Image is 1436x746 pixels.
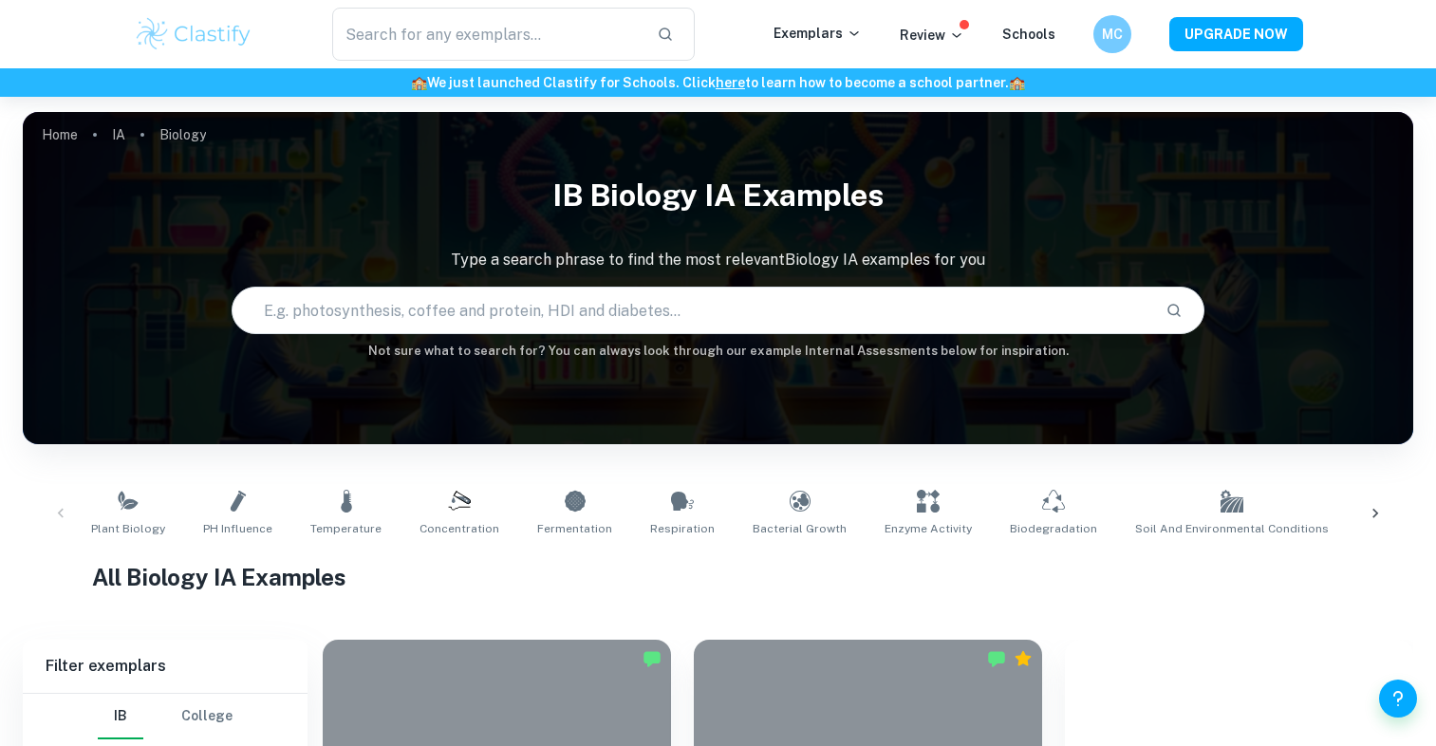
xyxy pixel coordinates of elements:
span: Bacterial Growth [753,520,847,537]
a: Schools [1002,27,1055,42]
button: MC [1093,15,1131,53]
img: Marked [643,649,662,668]
a: IA [112,121,125,148]
span: pH Influence [203,520,272,537]
button: Search [1158,294,1190,326]
button: College [181,694,233,739]
h6: MC [1101,24,1123,45]
span: 🏫 [1009,75,1025,90]
button: UPGRADE NOW [1169,17,1303,51]
input: Search for any exemplars... [332,8,643,61]
p: Biology [159,124,206,145]
span: Biodegradation [1010,520,1097,537]
h6: Not sure what to search for? You can always look through our example Internal Assessments below f... [23,342,1413,361]
span: Plant Biology [91,520,165,537]
button: Help and Feedback [1379,680,1417,718]
p: Type a search phrase to find the most relevant Biology IA examples for you [23,249,1413,271]
span: Concentration [420,520,499,537]
h1: IB Biology IA examples [23,165,1413,226]
div: Premium [1014,649,1033,668]
p: Review [900,25,964,46]
div: Filter type choice [98,694,233,739]
span: Fermentation [537,520,612,537]
input: E.g. photosynthesis, coffee and protein, HDI and diabetes... [233,284,1151,337]
span: Respiration [650,520,715,537]
img: Marked [987,649,1006,668]
a: Home [42,121,78,148]
h1: All Biology IA Examples [92,560,1344,594]
span: 🏫 [411,75,427,90]
span: Soil and Environmental Conditions [1135,520,1329,537]
h6: Filter exemplars [23,640,308,693]
span: Enzyme Activity [885,520,972,537]
span: Temperature [310,520,382,537]
p: Exemplars [774,23,862,44]
a: here [716,75,745,90]
button: IB [98,694,143,739]
h6: We just launched Clastify for Schools. Click to learn how to become a school partner. [4,72,1432,93]
img: Clastify logo [134,15,254,53]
